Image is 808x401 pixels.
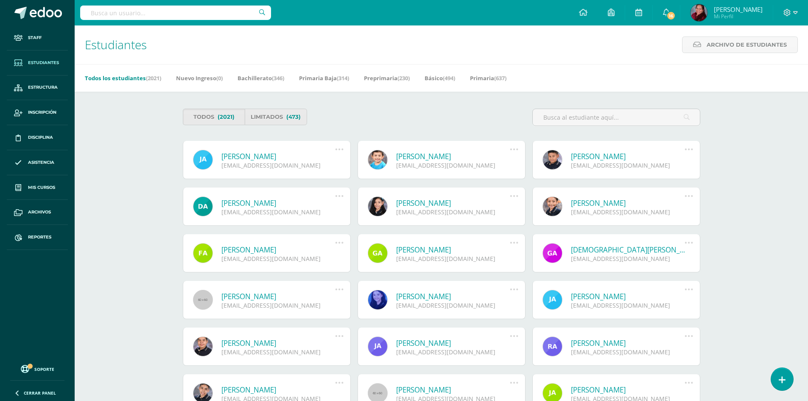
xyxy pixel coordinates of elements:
[396,385,510,395] a: [PERSON_NAME]
[34,366,54,372] span: Soporte
[707,37,787,53] span: Archivo de Estudiantes
[28,234,51,241] span: Reportes
[443,74,455,82] span: (494)
[28,84,58,91] span: Estructura
[396,208,510,216] div: [EMAIL_ADDRESS][DOMAIN_NAME]
[396,161,510,169] div: [EMAIL_ADDRESS][DOMAIN_NAME]
[396,245,510,255] a: [PERSON_NAME]
[396,301,510,309] div: [EMAIL_ADDRESS][DOMAIN_NAME]
[286,109,301,125] span: (473)
[396,292,510,301] a: [PERSON_NAME]
[28,109,56,116] span: Inscripción
[28,134,53,141] span: Disciplina
[337,74,349,82] span: (314)
[571,338,685,348] a: [PERSON_NAME]
[682,36,798,53] a: Archivo de Estudiantes
[691,4,707,21] img: 00c1b1db20a3e38a90cfe610d2c2e2f3.png
[571,385,685,395] a: [PERSON_NAME]
[24,390,56,396] span: Cerrar panel
[7,200,68,225] a: Archivos
[245,109,307,125] a: Limitados(473)
[7,225,68,250] a: Reportes
[7,150,68,175] a: Asistencia
[396,255,510,263] div: [EMAIL_ADDRESS][DOMAIN_NAME]
[221,385,336,395] a: [PERSON_NAME]
[425,71,455,85] a: Básico(494)
[80,6,271,20] input: Busca un usuario...
[85,36,147,53] span: Estudiantes
[571,161,685,169] div: [EMAIL_ADDRESS][DOMAIN_NAME]
[7,25,68,50] a: Staff
[571,301,685,309] div: [EMAIL_ADDRESS][DOMAIN_NAME]
[221,255,336,263] div: [EMAIL_ADDRESS][DOMAIN_NAME]
[396,198,510,208] a: [PERSON_NAME]
[7,125,68,150] a: Disciplina
[7,50,68,76] a: Estudiantes
[28,59,59,66] span: Estudiantes
[7,175,68,200] a: Mis cursos
[221,151,336,161] a: [PERSON_NAME]
[28,159,54,166] span: Asistencia
[85,71,161,85] a: Todos los estudiantes(2021)
[7,76,68,101] a: Estructura
[272,74,284,82] span: (346)
[221,338,336,348] a: [PERSON_NAME]
[571,348,685,356] div: [EMAIL_ADDRESS][DOMAIN_NAME]
[396,338,510,348] a: [PERSON_NAME]
[571,255,685,263] div: [EMAIL_ADDRESS][DOMAIN_NAME]
[571,292,685,301] a: [PERSON_NAME]
[146,74,161,82] span: (2021)
[238,71,284,85] a: Bachillerato(346)
[7,100,68,125] a: Inscripción
[216,74,223,82] span: (0)
[571,151,685,161] a: [PERSON_NAME]
[470,71,506,85] a: Primaria(637)
[221,245,336,255] a: [PERSON_NAME]
[494,74,506,82] span: (637)
[396,348,510,356] div: [EMAIL_ADDRESS][DOMAIN_NAME]
[221,161,336,169] div: [EMAIL_ADDRESS][DOMAIN_NAME]
[28,209,51,216] span: Archivos
[183,109,245,125] a: Todos(2021)
[571,198,685,208] a: [PERSON_NAME]
[218,109,235,125] span: (2021)
[397,74,410,82] span: (230)
[221,292,336,301] a: [PERSON_NAME]
[666,11,676,20] span: 16
[221,348,336,356] div: [EMAIL_ADDRESS][DOMAIN_NAME]
[714,13,763,20] span: Mi Perfil
[571,208,685,216] div: [EMAIL_ADDRESS][DOMAIN_NAME]
[176,71,223,85] a: Nuevo Ingreso(0)
[533,109,700,126] input: Busca al estudiante aquí...
[10,363,64,374] a: Soporte
[396,151,510,161] a: [PERSON_NAME]
[221,208,336,216] div: [EMAIL_ADDRESS][DOMAIN_NAME]
[714,5,763,14] span: [PERSON_NAME]
[571,245,685,255] a: [DEMOGRAPHIC_DATA][PERSON_NAME]
[364,71,410,85] a: Preprimaria(230)
[28,184,55,191] span: Mis cursos
[28,34,42,41] span: Staff
[299,71,349,85] a: Primaria Baja(314)
[221,301,336,309] div: [EMAIL_ADDRESS][DOMAIN_NAME]
[221,198,336,208] a: [PERSON_NAME]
